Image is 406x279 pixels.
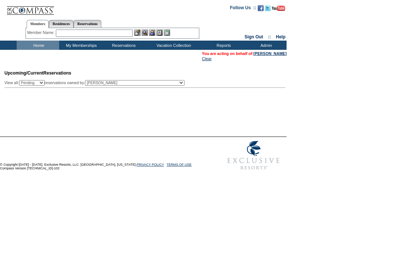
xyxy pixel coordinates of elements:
[27,20,49,28] a: Members
[142,30,148,36] img: View
[156,30,163,36] img: Reservations
[244,41,287,50] td: Admin
[202,51,287,56] span: You are acting on behalf of:
[167,163,192,166] a: TERMS OF USE
[272,7,285,12] a: Subscribe to our YouTube Channel
[258,7,264,12] a: Become our fan on Facebook
[149,30,155,36] img: Impersonate
[4,80,188,86] div: View all: reservations owned by:
[202,56,212,61] a: Clear
[244,34,263,39] a: Sign Out
[254,51,287,56] a: [PERSON_NAME]
[17,41,59,50] td: Home
[265,5,271,11] img: Follow us on Twitter
[74,20,101,28] a: Reservations
[258,5,264,11] img: Become our fan on Facebook
[220,137,287,174] img: Exclusive Resorts
[59,41,102,50] td: My Memberships
[4,70,43,76] span: Upcoming/Current
[102,41,144,50] td: Reservations
[276,34,285,39] a: Help
[134,30,141,36] img: b_edit.gif
[136,163,164,166] a: PRIVACY POLICY
[272,6,285,11] img: Subscribe to our YouTube Channel
[27,30,56,36] div: Member Name:
[268,34,271,39] span: ::
[164,30,170,36] img: b_calculator.gif
[230,4,256,13] td: Follow Us ::
[202,41,244,50] td: Reports
[49,20,74,28] a: Residences
[4,70,71,76] span: Reservations
[265,7,271,12] a: Follow us on Twitter
[144,41,202,50] td: Vacation Collection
